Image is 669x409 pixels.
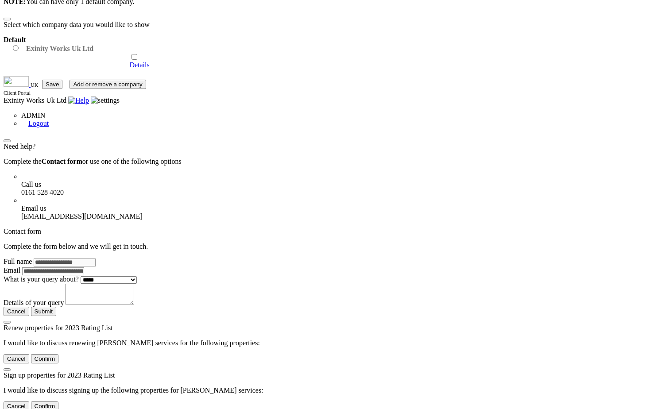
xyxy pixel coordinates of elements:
[4,307,29,316] button: Cancel
[4,158,665,166] p: Complete the or use one of the following options
[4,21,150,28] span: Select which company data you would like to show
[21,212,665,220] div: [EMAIL_ADDRESS][DOMAIN_NAME]
[4,266,20,274] label: Email
[42,158,82,165] b: Contact form
[21,112,665,120] li: ADMIN
[4,36,26,43] strong: Default
[4,354,29,363] button: Cancel
[21,204,665,212] div: Email us
[4,324,665,332] div: Renew properties for 2023 Rating List
[4,139,11,142] button: close
[4,143,665,150] div: Need help?
[21,181,665,189] div: Call us
[42,80,62,89] button: Save
[4,258,32,265] label: Full name
[4,299,64,306] label: Details of your query
[4,275,79,283] label: What is your query about?
[4,228,665,235] div: Contact form
[91,96,120,104] img: settings
[4,243,665,251] p: Complete the form below and we will get in touch.
[4,321,11,324] button: close
[22,42,98,54] label: Exinity Works Uk Ltd
[4,18,11,20] button: close
[31,354,59,363] button: Confirm
[4,368,11,371] button: close
[4,96,66,104] span: Exinity Works Uk Ltd
[70,80,146,89] button: Add or remove a company
[23,120,49,127] a: Logout
[4,339,665,347] p: I would like to discuss renewing [PERSON_NAME] services for the following properties:
[129,61,149,69] a: Details
[68,96,89,104] img: Help
[4,386,665,394] p: I would like to discuss signing up the following properties for [PERSON_NAME] services:
[31,307,56,316] button: Submit
[4,371,665,379] div: Sign up properties for 2023 Rating List
[21,189,665,197] div: 0161 528 4020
